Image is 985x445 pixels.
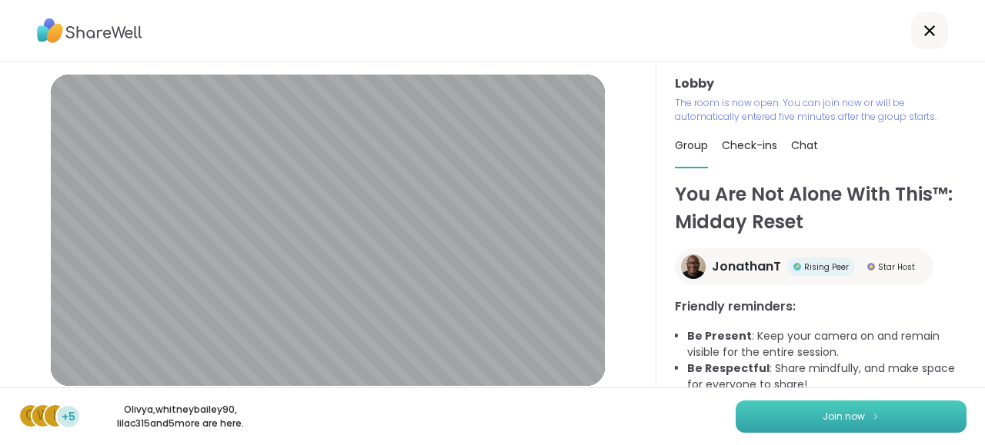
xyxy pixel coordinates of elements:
[687,328,967,360] li: : Keep your camera on and remain visible for the entire session.
[687,328,752,344] b: Be Present
[675,297,967,316] h3: Friendly reminders:
[867,263,875,271] img: Star Host
[53,406,58,426] span: l
[804,261,849,273] span: Rising Peer
[25,406,36,426] span: O
[675,248,933,285] a: JonathanTJonathanTRising PeerRising PeerStar HostStar Host
[37,13,142,48] img: ShareWell Logo
[793,263,801,271] img: Rising Peer
[687,360,770,376] b: Be Respectful
[878,261,915,273] span: Star Host
[94,403,266,430] p: Olivya , whitneybailey90 , lilac315 and 5 more are here.
[791,138,818,153] span: Chat
[681,254,706,279] img: JonathanT
[687,360,967,393] li: : Share mindfully, and make space for everyone to share!
[675,181,967,236] h1: You Are Not Alone With This™: Midday Reset
[871,412,880,420] img: ShareWell Logomark
[712,257,781,276] span: JonathanT
[722,138,777,153] span: Check-ins
[675,138,708,153] span: Group
[823,410,865,423] span: Join now
[736,400,967,433] button: Join now
[675,75,967,93] h3: Lobby
[62,409,75,425] span: +5
[37,406,50,426] span: w
[675,96,967,124] p: The room is now open. You can join now or will be automatically entered five minutes after the gr...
